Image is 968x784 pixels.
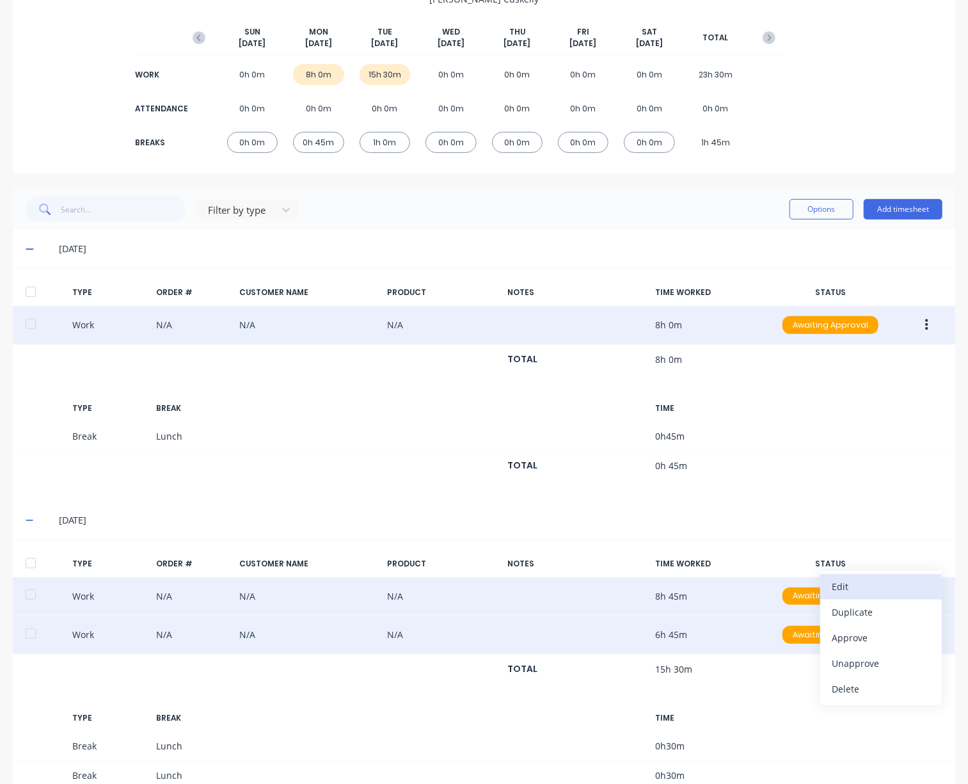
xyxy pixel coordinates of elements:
div: CUSTOMER NAME [240,558,377,570]
div: 0h 0m [293,98,344,119]
div: ATTENDANCE [135,103,186,115]
div: 0h 0m [492,132,543,153]
div: 0h 0m [558,98,608,119]
div: TIME WORKED [655,287,765,298]
span: SAT [642,26,657,38]
div: 0h 0m [690,98,741,119]
span: [DATE] [371,38,398,49]
div: 0h 0m [425,64,476,85]
div: TIME [655,712,765,724]
span: THU [509,26,525,38]
div: 0h 0m [624,132,674,153]
div: Duplicate [832,603,930,621]
span: TOTAL [703,32,729,44]
div: WORK [135,69,186,81]
div: [DATE] [59,242,942,256]
div: 23h 30m [690,64,741,85]
span: [DATE] [636,38,663,49]
div: Delete [832,680,930,698]
div: BREAK [156,403,230,414]
div: 15h 30m [360,64,410,85]
button: Add timesheet [864,199,942,220]
div: PRODUCT [388,287,498,298]
div: TYPE [72,287,146,298]
div: TIME WORKED [655,558,765,570]
div: 0h 45m [293,132,344,153]
div: 0h 0m [492,98,543,119]
span: [DATE] [570,38,597,49]
div: 0h 0m [227,132,278,153]
div: CUSTOMER NAME [240,287,377,298]
div: BREAK [156,712,230,724]
div: 0h 0m [558,64,608,85]
div: 1h 45m [690,132,741,153]
div: ORDER # [156,558,230,570]
span: MON [309,26,328,38]
div: TYPE [72,403,146,414]
div: PRODUCT [388,558,498,570]
div: TIME [655,403,765,414]
div: 0h 0m [425,132,476,153]
span: FRI [577,26,589,38]
div: Awaiting Approval [782,626,878,644]
span: WED [442,26,460,38]
div: BREAKS [135,137,186,148]
span: TUE [377,26,392,38]
div: Edit [832,577,930,596]
div: 0h 0m [360,98,410,119]
div: [DATE] [59,513,942,527]
div: Awaiting Approval [782,588,878,605]
div: Awaiting Approval [782,316,878,334]
div: 0h 0m [425,98,476,119]
div: STATUS [775,287,885,298]
div: 0h 0m [558,132,608,153]
div: 0h 0m [624,98,674,119]
div: 0h 0m [492,64,543,85]
div: Approve [832,628,930,647]
div: 1h 0m [360,132,410,153]
div: 0h 0m [227,64,278,85]
span: [DATE] [305,38,332,49]
div: ORDER # [156,287,230,298]
div: TYPE [72,712,146,724]
span: [DATE] [438,38,464,49]
span: [DATE] [504,38,530,49]
div: 0h 0m [624,64,674,85]
div: 0h 0m [227,98,278,119]
div: TYPE [72,558,146,570]
button: Options [789,199,853,220]
div: NOTES [507,287,645,298]
span: [DATE] [239,38,266,49]
div: 8h 0m [293,64,344,85]
div: STATUS [775,558,885,570]
input: Search... [61,196,186,222]
div: NOTES [507,558,645,570]
span: SUN [244,26,260,38]
div: Unapprove [832,654,930,673]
